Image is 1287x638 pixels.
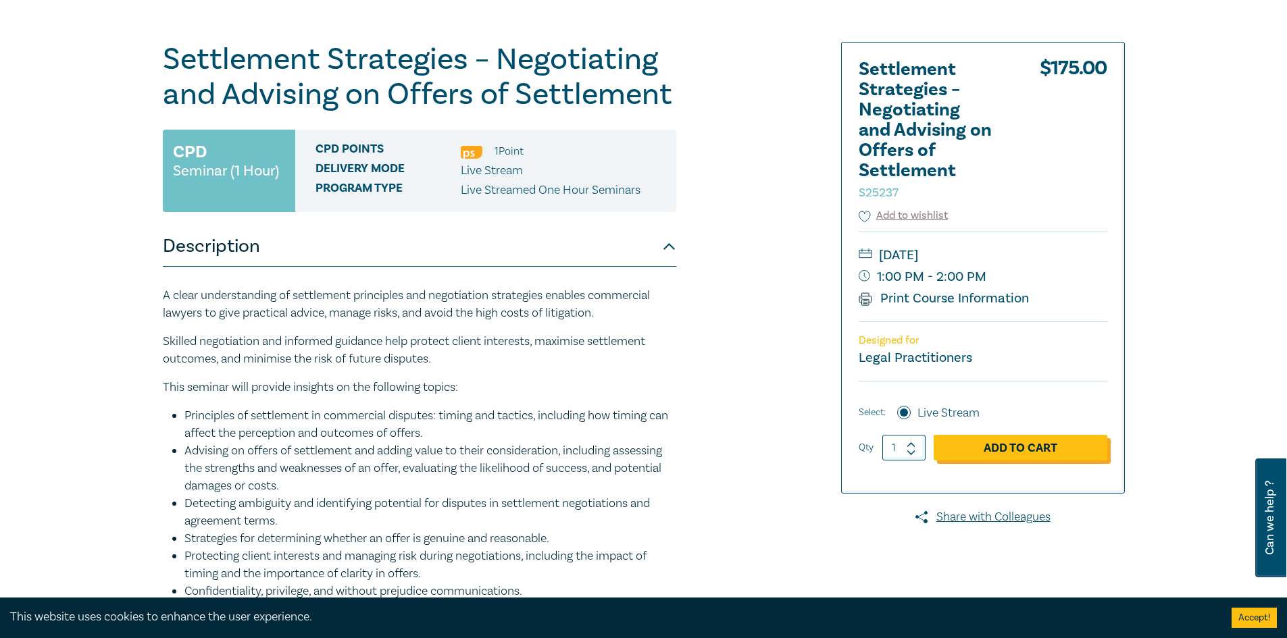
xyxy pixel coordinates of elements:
span: Select: [859,405,886,420]
span: Can we help ? [1263,467,1276,569]
li: Advising on offers of settlement and adding value to their consideration, including assessing the... [184,442,676,495]
small: Legal Practitioners [859,349,972,367]
h1: Settlement Strategies – Negotiating and Advising on Offers of Settlement [163,42,676,112]
p: This seminar will provide insights on the following topics: [163,379,676,396]
p: Designed for [859,334,1107,347]
h3: CPD [173,140,207,164]
p: Skilled negotiation and informed guidance help protect client interests, maximise settlement outc... [163,333,676,368]
label: Qty [859,440,874,455]
span: Program type [316,182,461,199]
li: Confidentiality, privilege, and without prejudice communications. [184,583,676,600]
button: Add to wishlist [859,208,949,223]
li: Strategies for determining whether an offer is genuine and reasonable. [184,530,676,548]
small: Seminar (1 Hour) [173,164,279,178]
a: Share with Colleagues [841,508,1125,526]
div: $ 175.00 [1040,59,1107,208]
span: CPD Points [316,142,461,160]
div: This website uses cookies to enhance the user experience. [10,608,1211,626]
small: [DATE] [859,244,1107,266]
span: Delivery Mode [316,162,461,180]
img: Professional Skills [461,146,482,159]
small: S25237 [859,185,899,201]
li: 1 Point [495,142,524,160]
button: Description [163,226,676,267]
li: Principles of settlement in commercial disputes: timing and tactics, including how timing can aff... [184,407,676,442]
button: Accept cookies [1232,608,1277,628]
h2: Settlement Strategies – Negotiating and Advising on Offers of Settlement [859,59,1007,201]
span: Live Stream [461,163,523,178]
li: Protecting client interests and managing risk during negotiations, including the impact of timing... [184,548,676,583]
a: Add to Cart [934,435,1107,460]
small: 1:00 PM - 2:00 PM [859,266,1107,288]
p: Live Streamed One Hour Seminars [461,182,640,199]
a: Print Course Information [859,290,1030,307]
label: Live Stream [917,404,980,422]
li: Detecting ambiguity and identifying potential for disputes in settlement negotiations and agreeme... [184,495,676,530]
p: A clear understanding of settlement principles and negotiation strategies enables commercial lawy... [163,287,676,322]
input: 1 [882,435,926,460]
